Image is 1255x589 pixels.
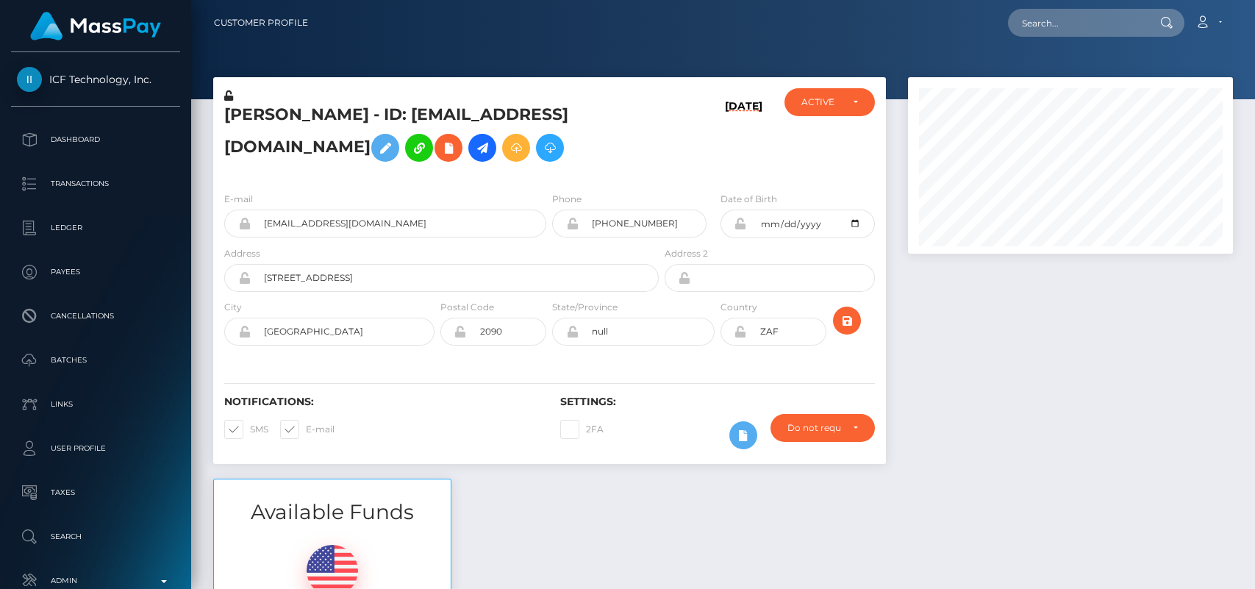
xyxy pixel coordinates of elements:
[17,438,174,460] p: User Profile
[214,7,308,38] a: Customer Profile
[224,193,253,206] label: E-mail
[224,420,268,439] label: SMS
[440,301,494,314] label: Postal Code
[17,482,174,504] p: Taxes
[11,386,180,423] a: Links
[17,217,174,239] p: Ledger
[30,12,161,40] img: MassPay Logo
[11,165,180,202] a: Transactions
[214,498,451,526] h3: Available Funds
[17,526,174,548] p: Search
[11,474,180,511] a: Taxes
[11,518,180,555] a: Search
[784,88,874,116] button: ACTIVE
[552,193,582,206] label: Phone
[17,261,174,283] p: Payees
[224,247,260,260] label: Address
[11,430,180,467] a: User Profile
[787,422,840,434] div: Do not require
[11,210,180,246] a: Ledger
[280,420,335,439] label: E-mail
[17,305,174,327] p: Cancellations
[11,254,180,290] a: Payees
[721,301,757,314] label: Country
[665,247,708,260] label: Address 2
[224,301,242,314] label: City
[11,73,180,86] span: ICF Technology, Inc.
[721,193,777,206] label: Date of Birth
[468,134,496,162] a: Initiate Payout
[17,129,174,151] p: Dashboard
[11,121,180,158] a: Dashboard
[560,396,874,408] h6: Settings:
[1008,9,1146,37] input: Search...
[560,420,604,439] label: 2FA
[17,393,174,415] p: Links
[801,96,840,108] div: ACTIVE
[725,100,762,174] h6: [DATE]
[224,396,538,408] h6: Notifications:
[17,173,174,195] p: Transactions
[224,104,651,169] h5: [PERSON_NAME] - ID: [EMAIL_ADDRESS][DOMAIN_NAME]
[11,298,180,335] a: Cancellations
[17,67,42,92] img: ICF Technology, Inc.
[17,349,174,371] p: Batches
[11,342,180,379] a: Batches
[552,301,618,314] label: State/Province
[770,414,874,442] button: Do not require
